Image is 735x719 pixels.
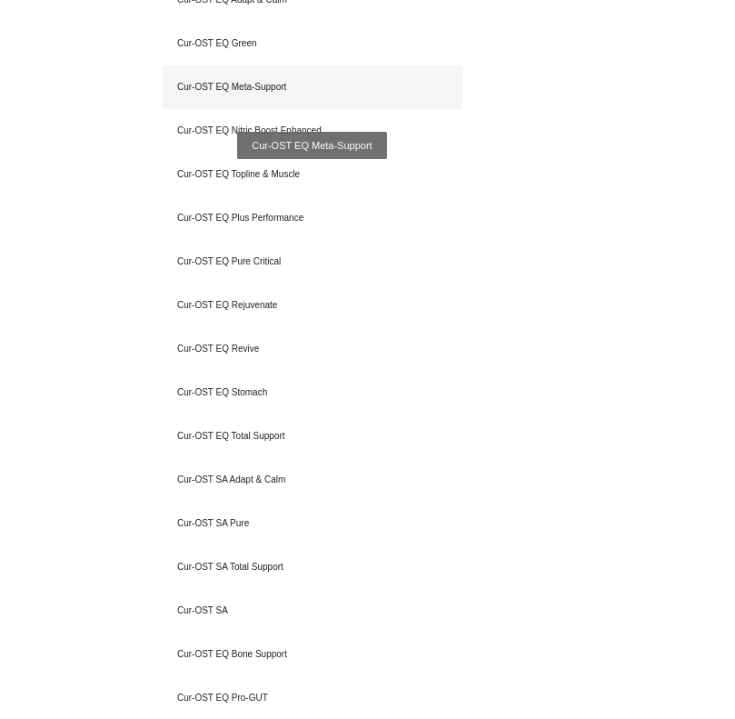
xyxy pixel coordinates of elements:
[163,589,462,633] div: Cur-OST SA
[163,327,462,371] div: Cur-OST EQ Revive
[163,414,462,458] div: Cur-OST EQ Total Support
[163,196,462,240] div: Cur-OST EQ Plus Performance
[163,545,462,589] div: Cur-OST SA Total Support
[163,65,462,109] div: Cur-OST EQ Meta-Support
[163,633,462,676] div: Cur-OST EQ Bone Support
[163,502,462,545] div: Cur-OST SA Pure
[163,109,462,153] div: Cur-OST EQ Nitric Boost Enhanced
[163,371,462,414] div: Cur-OST EQ Stomach
[163,240,462,284] div: Cur-OST EQ Pure Critical
[163,22,462,65] div: Cur-OST EQ Green
[163,153,462,196] div: Cur-OST EQ Topline & Muscle
[163,284,462,327] div: Cur-OST EQ Rejuvenate
[163,458,462,502] div: Cur-OST SA Adapt & Calm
